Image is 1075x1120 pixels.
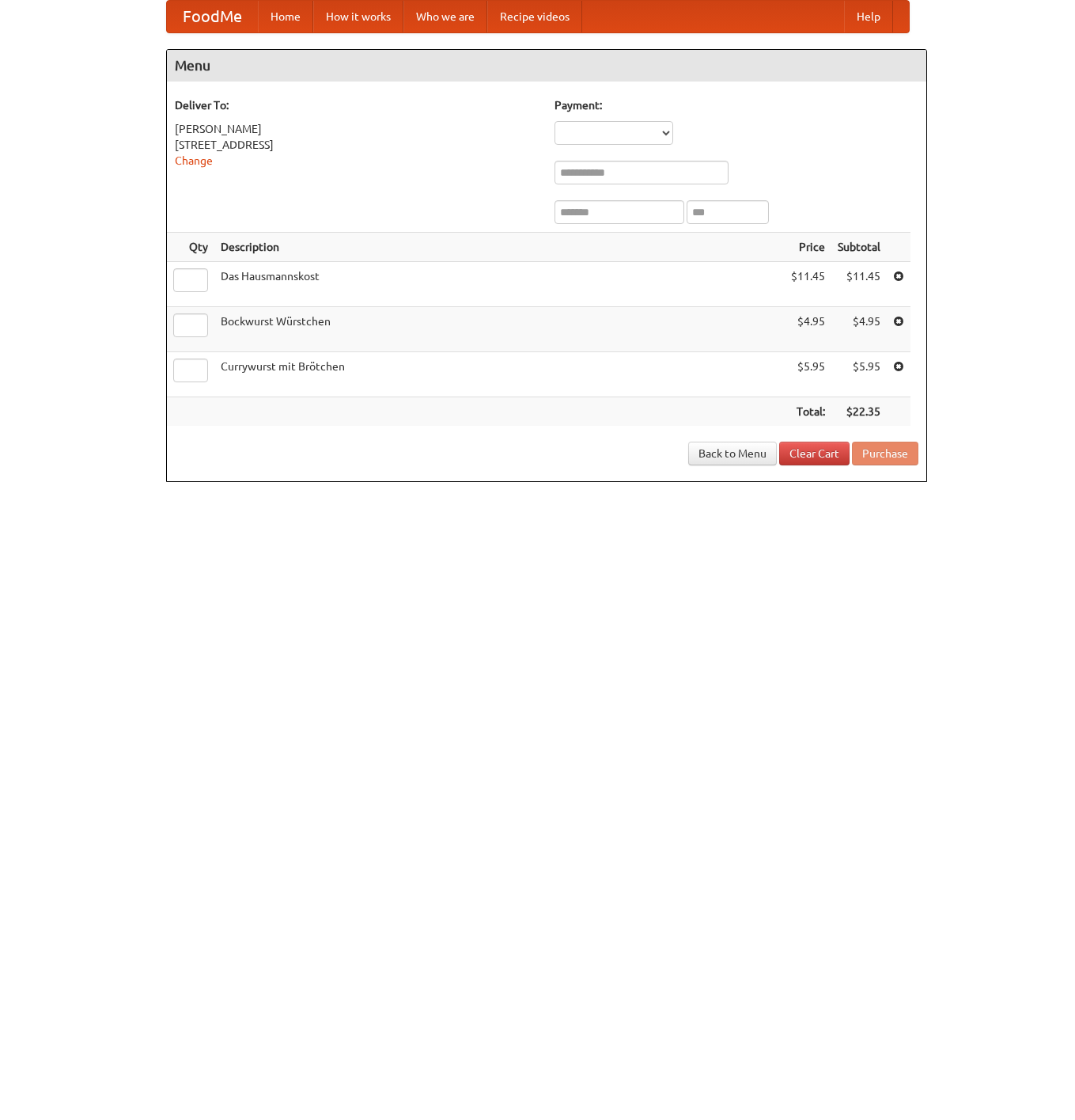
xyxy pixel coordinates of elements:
[258,1,313,32] a: Home
[831,397,887,427] th: $22.35
[844,1,893,32] a: Help
[175,137,539,153] div: [STREET_ADDRESS]
[167,1,258,32] a: FoodMe
[214,352,785,397] td: Currywurst mit Brötchen
[214,233,785,262] th: Description
[779,442,850,465] a: Clear Cart
[785,352,831,397] td: $5.95
[831,233,887,262] th: Subtotal
[852,442,918,465] button: Purchase
[175,121,539,137] div: [PERSON_NAME]
[555,97,918,113] h5: Payment:
[831,262,887,307] td: $11.45
[785,262,831,307] td: $11.45
[167,233,214,262] th: Qty
[214,307,785,352] td: Bockwurst Würstchen
[831,352,887,397] td: $5.95
[785,397,831,427] th: Total:
[167,50,926,82] h4: Menu
[214,262,785,307] td: Das Hausmannskost
[831,307,887,352] td: $4.95
[175,154,213,167] a: Change
[313,1,403,32] a: How it works
[785,307,831,352] td: $4.95
[688,442,777,465] a: Back to Menu
[403,1,487,32] a: Who we are
[487,1,582,32] a: Recipe videos
[785,233,831,262] th: Price
[175,97,539,113] h5: Deliver To:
